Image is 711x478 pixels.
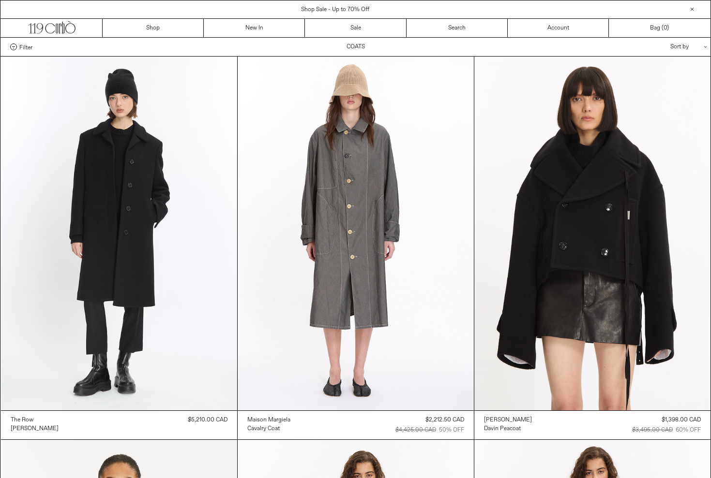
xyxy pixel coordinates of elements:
[662,416,701,424] div: $1,398.00 CAD
[301,6,369,14] a: Shop Sale - Up to 70% Off
[1,57,237,410] img: The Row Anton Coat
[188,416,227,424] div: $5,210.00 CAD
[204,19,305,37] a: New In
[632,426,673,435] div: $3,495.00 CAD
[484,416,532,424] div: [PERSON_NAME]
[425,416,464,424] div: $2,212.50 CAD
[474,57,711,410] img: Ann Demeulemeester Davin Peacoat
[676,426,701,435] div: 60% OFF
[11,416,33,424] div: The Row
[247,425,280,433] div: Cavalry Coat
[664,24,669,32] span: )
[103,19,204,37] a: Shop
[11,424,59,433] a: [PERSON_NAME]
[609,19,710,37] a: Bag ()
[614,38,701,56] div: Sort by
[484,425,521,433] div: Davin Peacoat
[11,416,59,424] a: The Row
[247,416,290,424] a: Maison Margiela
[238,57,474,410] img: Maison Margiela Calvalry Coat
[407,19,508,37] a: Search
[439,426,464,435] div: 50% OFF
[305,19,406,37] a: Sale
[19,43,32,50] span: Filter
[664,24,667,32] span: 0
[395,426,436,435] div: $4,425.00 CAD
[247,416,290,424] div: Maison Margiela
[247,424,290,433] a: Cavalry Coat
[508,19,609,37] a: Account
[484,424,532,433] a: Davin Peacoat
[484,416,532,424] a: [PERSON_NAME]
